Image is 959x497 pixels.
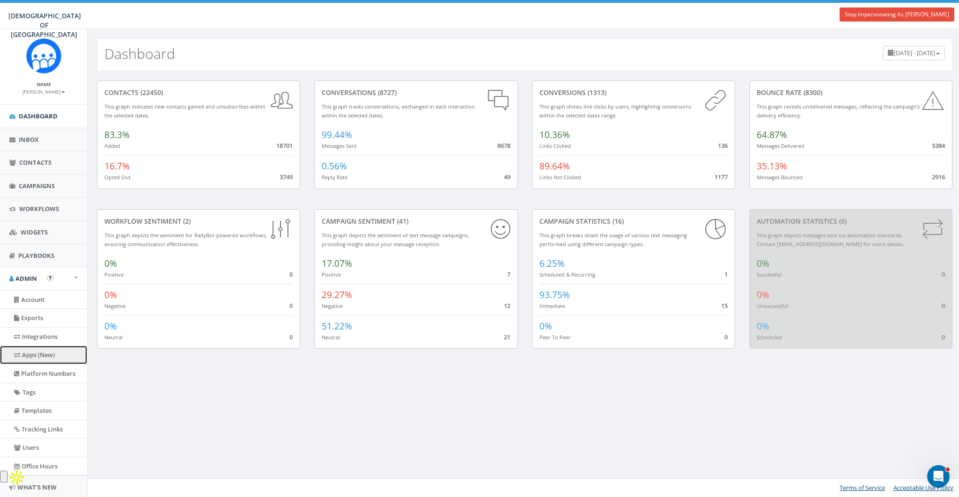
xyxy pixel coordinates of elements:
span: (41) [395,217,408,226]
span: 12 [504,301,510,310]
small: This graph depicts messages sent via automation standards. Contact [EMAIL_ADDRESS][DOMAIN_NAME] f... [757,232,904,248]
a: Terms of Service [840,483,885,492]
small: Positive [322,271,341,278]
span: (22450) [139,88,163,97]
span: 5384 [932,141,945,150]
span: 0 [289,270,293,278]
img: Apollo [7,468,26,487]
span: Campaigns [19,182,55,190]
small: Immediate [539,302,565,309]
small: Name [37,81,51,88]
small: This graph depicts the sentiment of text message campaigns, providing insight about your message ... [322,232,469,248]
small: Messages Delivered [757,142,804,149]
small: Neutral [104,334,123,341]
span: 51.22% [322,320,352,332]
small: Successful [757,271,782,278]
span: 0 [724,333,728,341]
small: Negative [322,302,343,309]
span: Widgets [21,228,48,236]
span: 0 [289,333,293,341]
img: Rally_Corp_Icon.png [26,38,61,73]
a: Acceptable Use Policy [893,483,953,492]
span: 0% [104,289,117,301]
a: Stop Impersonating As [PERSON_NAME] [840,7,954,22]
span: 0.56% [322,160,347,172]
span: 99.44% [322,129,352,141]
span: Playbooks [18,251,54,260]
span: Inbox [19,135,39,144]
span: Workflows [19,205,59,213]
span: 2916 [932,173,945,181]
span: What's New [17,483,57,491]
small: Links Clicked [539,142,571,149]
div: contacts [104,88,293,97]
span: 64.87% [757,129,787,141]
span: 1 [724,270,728,278]
span: (2) [181,217,191,226]
small: This graph shows link clicks by users, highlighting conversions within the selected dates range. [539,103,691,119]
div: conversions [539,88,728,97]
span: 35.13% [757,160,787,172]
small: This graph reveals undelivered messages, reflecting the campaign's delivery efficiency. [757,103,920,119]
small: Messages Bounced [757,174,803,181]
div: Bounce Rate [757,88,945,97]
span: (8300) [802,88,822,97]
small: This graph tracks conversations, exchanged in each interaction within the selected dates. [322,103,475,119]
small: Negative [104,302,125,309]
small: This graph breaks down the usage of various text messaging performed using different campaign types. [539,232,687,248]
span: 10.36% [539,129,570,141]
span: [DATE] - [DATE] [894,49,935,57]
div: conversations [322,88,510,97]
small: Positive [104,271,124,278]
span: 0% [757,289,769,301]
span: (16) [611,217,624,226]
span: 18701 [276,141,293,150]
small: This graph depicts the sentiment for RallyBot-powered workflows, ensuring communication effective... [104,232,267,248]
span: 1177 [715,173,728,181]
small: Links Not Clicked [539,174,581,181]
div: Campaign Sentiment [322,217,510,226]
span: 0% [539,320,552,332]
span: (0) [837,217,847,226]
small: Scheduled [757,334,782,341]
span: 0% [104,320,117,332]
small: Scheduled & Recurring [539,271,595,278]
span: 0 [942,301,945,310]
div: Workflow Sentiment [104,217,293,226]
span: [DEMOGRAPHIC_DATA] OF [GEOGRAPHIC_DATA] [8,11,81,39]
span: 0 [942,270,945,278]
small: Messages Sent [322,142,357,149]
span: 15 [721,301,728,310]
small: Reply Rate [322,174,347,181]
span: 8678 [497,141,510,150]
span: (8727) [376,88,397,97]
small: [PERSON_NAME] [22,88,65,95]
h2: Dashboard [104,46,175,61]
iframe: Intercom live chat [927,465,950,488]
a: [PERSON_NAME] [22,87,65,95]
span: 6.25% [539,257,565,270]
small: This graph indicates new contacts gained and unsubscribes within the selected dates. [104,103,266,119]
span: Admin [15,274,37,283]
small: Opted Out [104,174,131,181]
div: Automation Statistics [757,217,945,226]
span: Contacts [19,158,52,167]
span: (1313) [586,88,606,97]
span: 17.07% [322,257,352,270]
small: Added [104,142,120,149]
span: 49 [504,173,510,181]
span: 0% [757,320,769,332]
div: Campaign Statistics [539,217,728,226]
span: 7 [507,270,510,278]
span: Dashboard [19,112,58,120]
span: 16.7% [104,160,130,172]
span: 93.75% [539,289,570,301]
span: 0 [289,301,293,310]
small: Peer To Peer [539,334,571,341]
span: 0% [104,257,117,270]
button: Open In-App Guide [47,275,53,281]
span: 136 [718,141,728,150]
span: 29.27% [322,289,352,301]
span: 21 [504,333,510,341]
span: 89.64% [539,160,570,172]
